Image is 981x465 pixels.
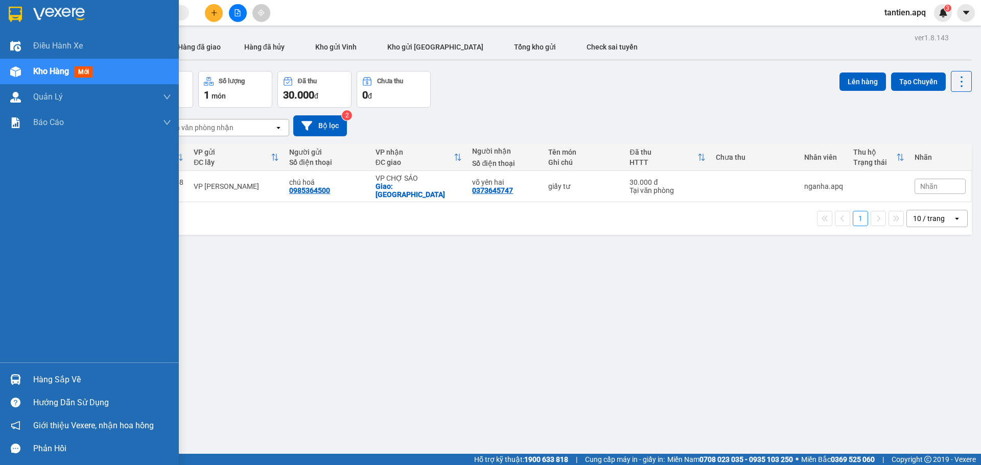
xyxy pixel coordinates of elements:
strong: 0369 525 060 [831,455,875,463]
span: down [163,118,171,127]
svg: open [274,124,283,132]
div: chú hoá [289,178,365,186]
div: Trạng thái [853,158,896,166]
span: 0 [362,89,368,101]
button: Tạo Chuyến [891,72,946,91]
button: Đã thu30.000đ [277,71,352,108]
th: Toggle SortBy [370,144,468,171]
div: Giao: chợ sáo nam giang [376,182,462,199]
div: VP nhận [376,148,454,156]
span: Quản Lý [33,90,63,103]
button: Lên hàng [839,72,886,91]
div: 0985364500 [289,186,330,194]
span: | [882,454,884,465]
div: Nhân viên [804,153,843,161]
span: tantien.apq [876,6,934,19]
div: VP [PERSON_NAME] [194,182,279,190]
img: logo-vxr [9,7,22,22]
button: file-add [229,4,247,22]
svg: open [953,214,961,223]
div: Chọn văn phòng nhận [163,123,233,133]
div: võ yên hai [472,178,538,186]
button: plus [205,4,223,22]
button: Bộ lọc [293,115,347,136]
div: nganha.apq [804,182,843,190]
span: Kho hàng [33,66,69,76]
button: Số lượng1món [198,71,272,108]
span: Tổng kho gửi [514,43,556,51]
div: 0373645747 [472,186,513,194]
span: Cung cấp máy in - giấy in: [585,454,665,465]
div: VP CHỢ SÁO [376,174,462,182]
div: Số điện thoại [472,159,538,167]
span: Miền Bắc [801,454,875,465]
div: Ghi chú [548,158,619,166]
div: Tại văn phòng [629,186,705,194]
th: Toggle SortBy [624,144,710,171]
span: mới [74,66,93,78]
span: Kho gửi Vinh [315,43,357,51]
span: Check sai tuyến [587,43,638,51]
div: Hướng dẫn sử dụng [33,395,171,410]
th: Toggle SortBy [189,144,284,171]
button: Hàng đã giao [170,35,229,59]
div: Đã thu [298,78,317,85]
span: 1 [204,89,209,101]
span: ⚪️ [796,457,799,461]
div: Hàng sắp về [33,372,171,387]
div: giấy tư [548,182,619,190]
div: Số điện thoại [289,158,365,166]
img: solution-icon [10,117,21,128]
span: plus [211,9,218,16]
button: 1 [853,211,868,226]
div: Người gửi [289,148,365,156]
div: Số lượng [219,78,245,85]
div: VP gửi [194,148,271,156]
button: aim [252,4,270,22]
span: 3 [946,5,949,12]
sup: 2 [342,110,352,120]
span: question-circle [11,398,20,407]
span: món [212,92,226,100]
img: warehouse-icon [10,92,21,103]
div: Phản hồi [33,441,171,456]
span: copyright [924,456,931,463]
button: caret-down [957,4,975,22]
span: down [163,93,171,101]
div: Nhãn [915,153,966,161]
strong: 1900 633 818 [524,455,568,463]
span: aim [258,9,265,16]
span: Điều hành xe [33,39,83,52]
div: ĐC lấy [194,158,271,166]
span: | [576,454,577,465]
img: icon-new-feature [939,8,948,17]
div: 10 / trang [913,213,945,224]
div: ver 1.8.143 [915,32,949,43]
span: đ [314,92,318,100]
button: Chưa thu0đ [357,71,431,108]
span: notification [11,421,20,430]
span: Hỗ trợ kỹ thuật: [474,454,568,465]
div: Tên món [548,148,619,156]
span: Giới thiệu Vexere, nhận hoa hồng [33,419,154,432]
span: Kho gửi [GEOGRAPHIC_DATA] [387,43,483,51]
span: Miền Nam [667,454,793,465]
th: Toggle SortBy [848,144,909,171]
sup: 3 [944,5,951,12]
div: HTTT [629,158,697,166]
div: ĐC giao [376,158,454,166]
span: 30.000 [283,89,314,101]
span: file-add [234,9,241,16]
span: Báo cáo [33,116,64,129]
img: warehouse-icon [10,41,21,52]
span: message [11,444,20,453]
span: caret-down [962,8,971,17]
div: Chưa thu [377,78,403,85]
span: Hàng đã hủy [244,43,285,51]
strong: 0708 023 035 - 0935 103 250 [699,455,793,463]
span: đ [368,92,372,100]
span: Nhãn [920,182,938,190]
div: Chưa thu [716,153,794,161]
div: 30.000 đ [629,178,705,186]
div: Người nhận [472,147,538,155]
